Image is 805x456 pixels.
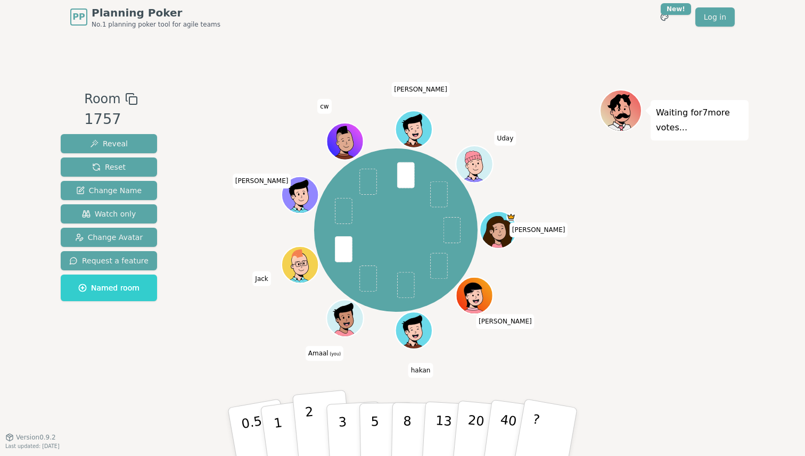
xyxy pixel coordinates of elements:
[82,209,136,219] span: Watch only
[61,275,157,301] button: Named room
[75,232,143,243] span: Change Avatar
[328,352,341,357] span: (you)
[510,222,568,237] span: Click to change your name
[61,134,157,153] button: Reveal
[476,314,535,329] span: Click to change your name
[327,301,362,336] button: Click to change your avatar
[84,89,120,109] span: Room
[506,213,515,222] span: Ellie is the host
[90,138,128,149] span: Reveal
[233,174,291,189] span: Click to change your name
[306,346,343,361] span: Click to change your name
[494,131,516,146] span: Click to change your name
[78,283,139,293] span: Named room
[61,157,157,177] button: Reset
[317,99,331,114] span: Click to change your name
[70,5,220,29] a: PPPlanning PokerNo.1 planning poker tool for agile teams
[61,181,157,200] button: Change Name
[61,228,157,247] button: Change Avatar
[69,255,149,266] span: Request a feature
[391,82,450,97] span: Click to change your name
[655,7,674,27] button: New!
[61,251,157,270] button: Request a feature
[661,3,691,15] div: New!
[5,443,60,449] span: Last updated: [DATE]
[695,7,735,27] a: Log in
[61,204,157,223] button: Watch only
[408,363,433,378] span: Click to change your name
[92,162,126,172] span: Reset
[252,271,270,286] span: Click to change your name
[5,433,56,442] button: Version0.9.2
[84,109,137,130] div: 1757
[76,185,142,196] span: Change Name
[16,433,56,442] span: Version 0.9.2
[72,11,85,23] span: PP
[656,105,743,135] p: Waiting for 7 more votes...
[92,20,220,29] span: No.1 planning poker tool for agile teams
[92,5,220,20] span: Planning Poker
